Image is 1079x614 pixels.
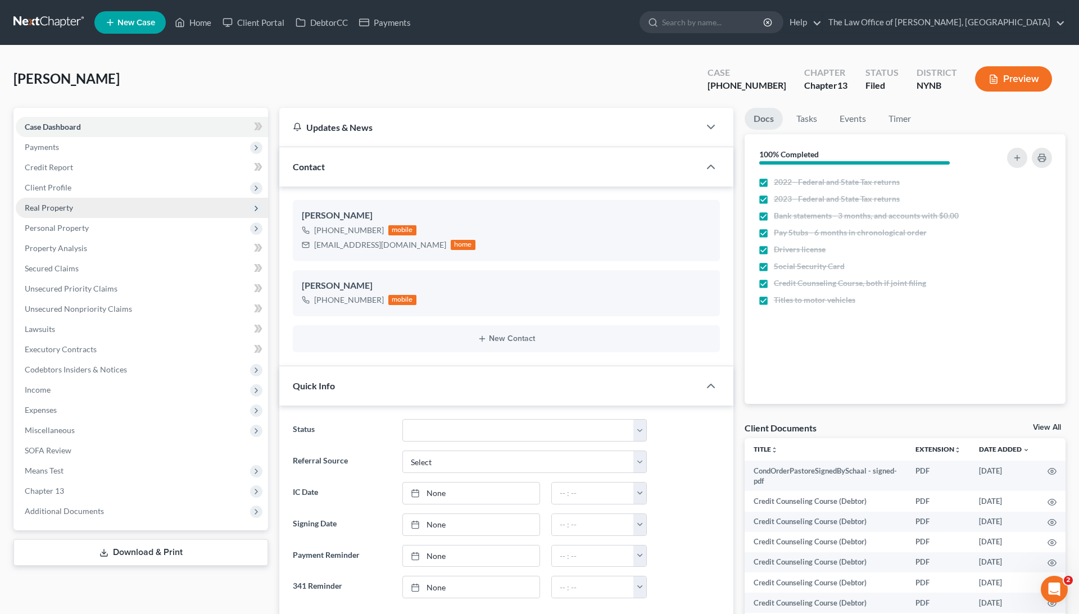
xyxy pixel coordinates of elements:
td: PDF [906,593,970,613]
div: Filed [865,79,899,92]
a: Unsecured Nonpriority Claims [16,299,268,319]
a: Payments [353,12,416,33]
a: Tasks [787,108,826,130]
td: Credit Counseling Course (Debtor) [745,532,906,552]
span: Contact [293,161,325,172]
a: Property Analysis [16,238,268,258]
span: 2 [1064,576,1073,585]
td: [DATE] [970,491,1039,511]
span: Unsecured Nonpriority Claims [25,304,132,313]
a: Events [831,108,875,130]
label: 341 Reminder [287,576,397,598]
span: SOFA Review [25,445,71,455]
button: New Contact [302,334,711,343]
div: Status [865,66,899,79]
span: Codebtors Insiders & Notices [25,365,127,374]
span: Titles to motor vehicles [774,294,855,306]
span: 2022 - Federal and State Tax returns [774,176,900,188]
a: Download & Print [13,539,268,566]
a: None [403,576,539,598]
a: Date Added expand_more [979,445,1030,453]
div: Chapter [804,66,847,79]
i: expand_more [1023,447,1030,453]
a: Timer [879,108,920,130]
a: Home [169,12,217,33]
div: mobile [388,295,416,305]
a: Docs [745,108,783,130]
div: home [451,240,475,250]
label: Status [287,419,397,442]
span: 13 [837,80,847,90]
td: Credit Counseling Course (Debtor) [745,512,906,532]
div: mobile [388,225,416,235]
span: Bank statements - 3 months, and accounts with $0.00 [774,210,959,221]
input: -- : -- [552,576,633,598]
div: Updates & News [293,121,686,133]
label: IC Date [287,482,397,504]
i: unfold_more [954,447,961,453]
td: PDF [906,512,970,532]
a: None [403,483,539,504]
span: Miscellaneous [25,425,75,435]
span: Lawsuits [25,324,55,334]
i: unfold_more [771,447,778,453]
a: None [403,514,539,535]
div: Client Documents [745,422,817,434]
td: PDF [906,532,970,552]
div: Chapter [804,79,847,92]
a: Credit Report [16,157,268,178]
span: Case Dashboard [25,122,81,131]
span: Pay Stubs - 6 months in chronological order [774,227,927,238]
td: Credit Counseling Course (Debtor) [745,552,906,572]
button: Preview [975,66,1052,92]
span: Payments [25,142,59,152]
div: [PERSON_NAME] [302,209,711,222]
a: Lawsuits [16,319,268,339]
td: [DATE] [970,552,1039,572]
span: Client Profile [25,183,71,192]
a: Help [784,12,822,33]
span: Credit Counseling Course, both if joint filing [774,278,926,289]
span: Drivers license [774,244,826,255]
td: Credit Counseling Course (Debtor) [745,572,906,593]
span: Property Analysis [25,243,87,253]
span: Expenses [25,405,57,415]
span: Income [25,385,51,394]
a: Titleunfold_more [754,445,778,453]
a: Case Dashboard [16,117,268,137]
td: [DATE] [970,593,1039,613]
td: CondOrderPastoreSignedBySchaal - signed-pdf [745,461,906,492]
a: Client Portal [217,12,290,33]
span: Secured Claims [25,263,79,273]
div: [PERSON_NAME] [302,279,711,293]
div: NYNB [917,79,957,92]
iframe: Intercom live chat [1041,576,1068,603]
a: DebtorCC [290,12,353,33]
td: [DATE] [970,512,1039,532]
td: PDF [906,491,970,511]
div: [PHONE_NUMBER] [708,79,786,92]
div: [PHONE_NUMBER] [314,225,384,236]
span: Unsecured Priority Claims [25,284,117,293]
a: Secured Claims [16,258,268,279]
span: Real Property [25,203,73,212]
input: -- : -- [552,545,633,567]
td: [DATE] [970,572,1039,593]
span: Credit Report [25,162,73,172]
span: New Case [117,19,155,27]
label: Payment Reminder [287,545,397,567]
input: Search by name... [662,12,765,33]
div: Case [708,66,786,79]
td: PDF [906,552,970,572]
span: Social Security Card [774,261,845,272]
span: Additional Documents [25,506,104,516]
td: PDF [906,461,970,492]
td: PDF [906,572,970,593]
td: Credit Counseling Course (Debtor) [745,593,906,613]
label: Signing Date [287,513,397,536]
a: Extensionunfold_more [915,445,961,453]
span: [PERSON_NAME] [13,70,120,87]
a: View All [1033,424,1061,431]
td: [DATE] [970,461,1039,492]
a: Unsecured Priority Claims [16,279,268,299]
